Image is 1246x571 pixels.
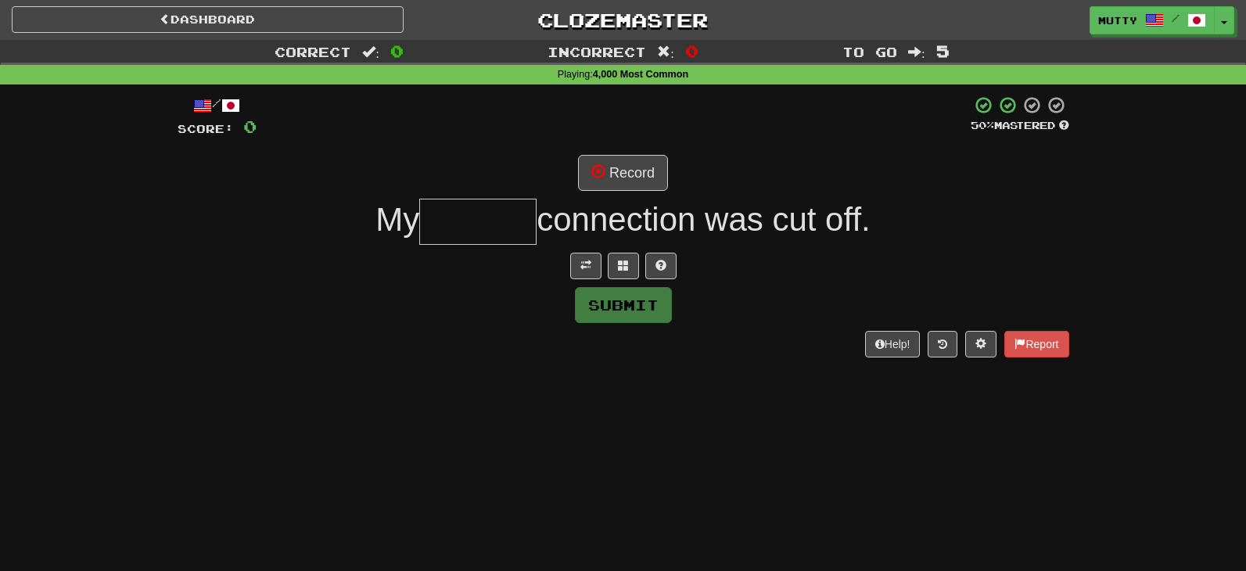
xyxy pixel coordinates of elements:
[1004,331,1068,357] button: Report
[362,45,379,59] span: :
[971,119,1069,133] div: Mastered
[548,44,646,59] span: Incorrect
[575,287,672,323] button: Submit
[12,6,404,33] a: Dashboard
[275,44,351,59] span: Correct
[657,45,674,59] span: :
[1098,13,1137,27] span: mutty
[842,44,897,59] span: To go
[427,6,819,34] a: Clozemaster
[936,41,950,60] span: 5
[578,155,668,191] button: Record
[865,331,921,357] button: Help!
[971,119,994,131] span: 50 %
[645,253,677,279] button: Single letter hint - you only get 1 per sentence and score half the points! alt+h
[243,117,257,136] span: 0
[608,253,639,279] button: Switch sentence to multiple choice alt+p
[928,331,957,357] button: Round history (alt+y)
[593,69,688,80] strong: 4,000 Most Common
[685,41,698,60] span: 0
[375,201,419,238] span: My
[908,45,925,59] span: :
[570,253,601,279] button: Toggle translation (alt+t)
[178,122,234,135] span: Score:
[390,41,404,60] span: 0
[537,201,870,238] span: connection was cut off.
[1172,13,1180,23] span: /
[1090,6,1215,34] a: mutty /
[178,95,257,115] div: /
